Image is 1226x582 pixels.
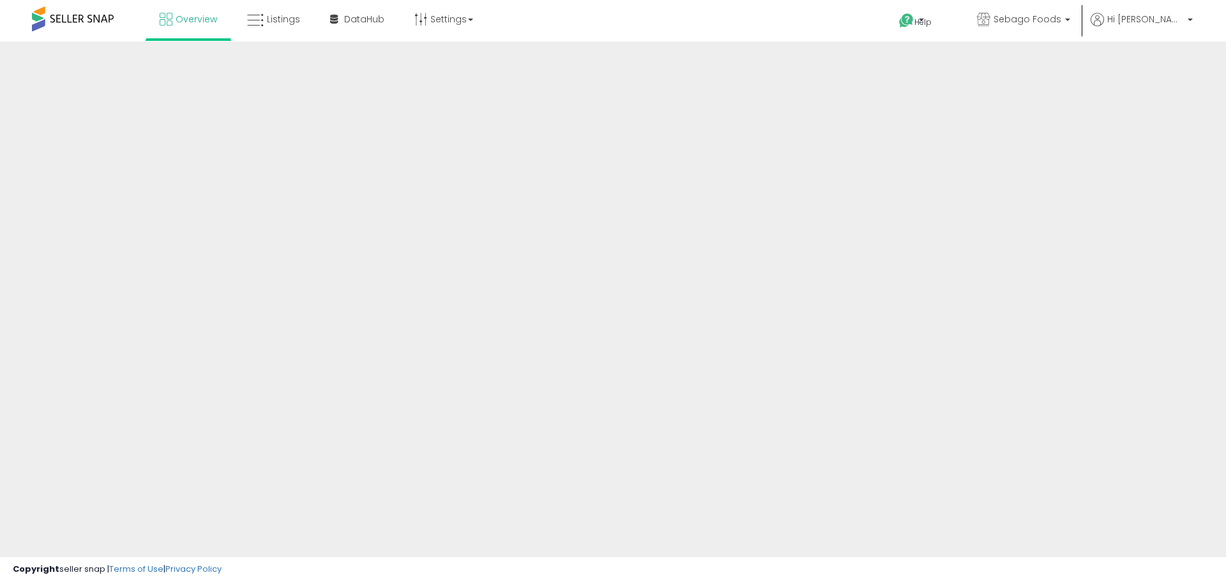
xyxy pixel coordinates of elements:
a: Terms of Use [109,563,163,575]
span: Help [914,17,932,27]
span: Listings [267,13,300,26]
a: Privacy Policy [165,563,222,575]
span: Hi [PERSON_NAME] [1107,13,1184,26]
span: Overview [176,13,217,26]
i: Get Help [898,13,914,29]
a: Help [889,3,957,42]
a: Hi [PERSON_NAME] [1091,13,1193,42]
div: seller snap | | [13,563,222,576]
span: DataHub [344,13,384,26]
span: Sebago Foods [994,13,1061,26]
strong: Copyright [13,563,59,575]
